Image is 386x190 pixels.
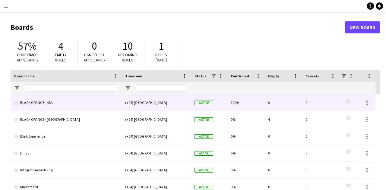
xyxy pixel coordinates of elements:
[125,74,142,78] span: Timezone
[345,21,380,33] a: New Board
[58,39,63,53] span: 4
[11,23,345,32] h1: Boards
[17,52,38,63] span: Confirmed applicants
[302,145,339,161] div: 0
[227,128,264,145] div: 0%
[14,85,20,91] button: Open Filter Menu
[302,128,339,145] div: 0
[227,162,264,178] div: 0%
[195,101,213,105] span: Active
[125,85,131,91] button: Open Filter Menu
[122,128,191,145] div: (+04) [GEOGRAPHIC_DATA]
[122,94,191,111] div: (+04) [GEOGRAPHIC_DATA]
[195,134,213,139] span: Active
[195,74,206,78] span: Status
[227,111,264,128] div: 0%
[264,145,302,161] div: 0
[14,128,118,145] a: Blink Experience
[14,74,35,78] span: Board name
[264,111,302,128] div: 4
[25,84,118,92] input: Board name Filter Input
[84,52,105,63] span: Cancelled applicants
[264,94,302,111] div: 0
[55,52,67,63] span: Empty roles
[227,145,264,161] div: 0%
[136,84,187,92] input: Timezone Filter Input
[14,111,118,128] a: BLACK ORANGE - [GEOGRAPHIC_DATA]
[14,162,118,179] a: Integrate Advertising
[268,74,279,78] span: Empty
[195,117,213,122] span: Active
[302,162,339,178] div: 0
[122,39,133,53] span: 10
[122,145,191,161] div: (+04) [GEOGRAPHIC_DATA]
[18,39,36,53] span: 57%
[231,74,249,78] span: Confirmed
[14,145,118,162] a: Diriyah
[264,162,302,178] div: 0
[159,39,164,53] span: 1
[14,94,118,111] a: BLACK ORANGE - KSA
[122,111,191,128] div: (+04) [GEOGRAPHIC_DATA]
[195,185,213,189] span: Active
[122,162,191,178] div: (+04) [GEOGRAPHIC_DATA]
[264,128,302,145] div: 0
[302,111,339,128] div: 0
[155,52,167,63] span: Roles [DATE]
[227,94,264,111] div: 100%
[305,74,319,78] span: Cancels
[92,39,97,53] span: 0
[195,168,213,173] span: Active
[302,94,339,111] div: 0
[195,151,213,156] span: Active
[118,52,137,63] span: Upcoming roles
